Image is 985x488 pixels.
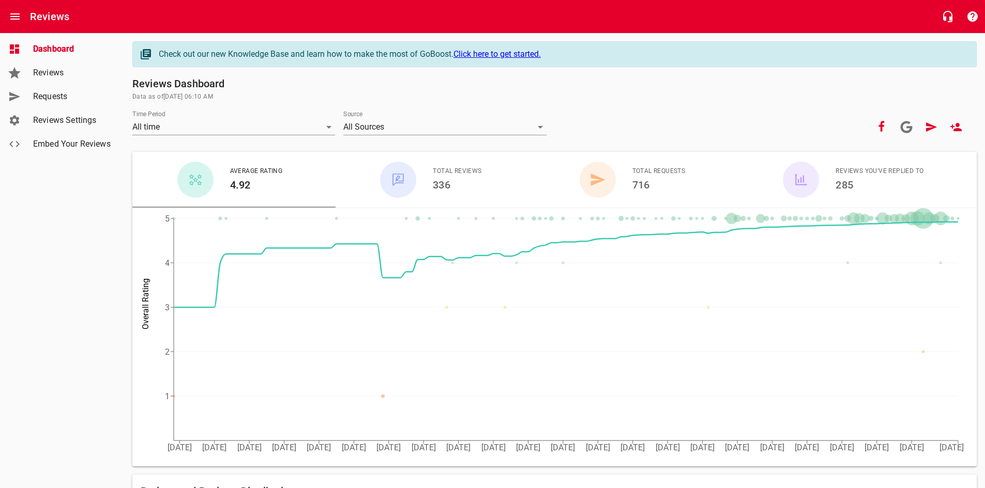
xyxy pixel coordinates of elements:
h6: 716 [632,177,686,193]
tspan: [DATE] [690,443,715,452]
tspan: [DATE] [725,443,749,452]
tspan: 5 [165,214,170,224]
a: Connect your Google account [894,115,919,139]
span: Embed Your Reviews [33,138,112,150]
h6: 336 [433,177,481,193]
tspan: [DATE] [900,443,924,452]
tspan: 3 [165,303,170,312]
tspan: [DATE] [446,443,471,452]
tspan: [DATE] [551,443,575,452]
tspan: [DATE] [656,443,680,452]
h6: 285 [836,177,923,193]
span: Reviews Settings [33,114,112,127]
button: Your Facebook account is connected [869,115,894,139]
tspan: [DATE] [830,443,854,452]
tspan: [DATE] [307,443,331,452]
tspan: 2 [165,347,170,357]
tspan: [DATE] [795,443,819,452]
a: Request Review [919,115,944,139]
tspan: [DATE] [342,443,366,452]
a: New User [944,115,968,139]
tspan: [DATE] [516,443,540,452]
a: Click here to get started. [453,49,541,59]
tspan: [DATE] [620,443,645,452]
tspan: [DATE] [412,443,436,452]
div: Check out our new Knowledge Base and learn how to make the most of GoBoost. [159,48,966,60]
tspan: [DATE] [272,443,296,452]
span: Reviews You've Replied To [836,166,923,177]
h6: 4.92 [230,177,283,193]
span: Reviews [33,67,112,79]
tspan: 4 [165,258,170,268]
tspan: [DATE] [202,443,226,452]
span: Total Reviews [433,166,481,177]
h6: Reviews [30,8,69,25]
span: Average Rating [230,166,283,177]
tspan: [DATE] [481,443,506,452]
span: Requests [33,90,112,103]
tspan: [DATE] [865,443,889,452]
tspan: Overall Rating [141,278,150,329]
button: Open drawer [3,4,27,29]
label: Source [343,111,362,117]
label: Time Period [132,111,165,117]
span: Dashboard [33,43,112,55]
tspan: [DATE] [376,443,401,452]
tspan: [DATE] [760,443,784,452]
div: All time [132,119,335,135]
h6: Reviews Dashboard [132,75,977,92]
tspan: [DATE] [586,443,610,452]
button: Live Chat [935,4,960,29]
span: Data as of [DATE] 06:10 AM [132,92,977,102]
div: All Sources [343,119,546,135]
tspan: [DATE] [237,443,262,452]
tspan: [DATE] [939,443,964,452]
tspan: [DATE] [168,443,192,452]
tspan: 1 [165,391,170,401]
button: Support Portal [960,4,985,29]
span: Total Requests [632,166,686,177]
